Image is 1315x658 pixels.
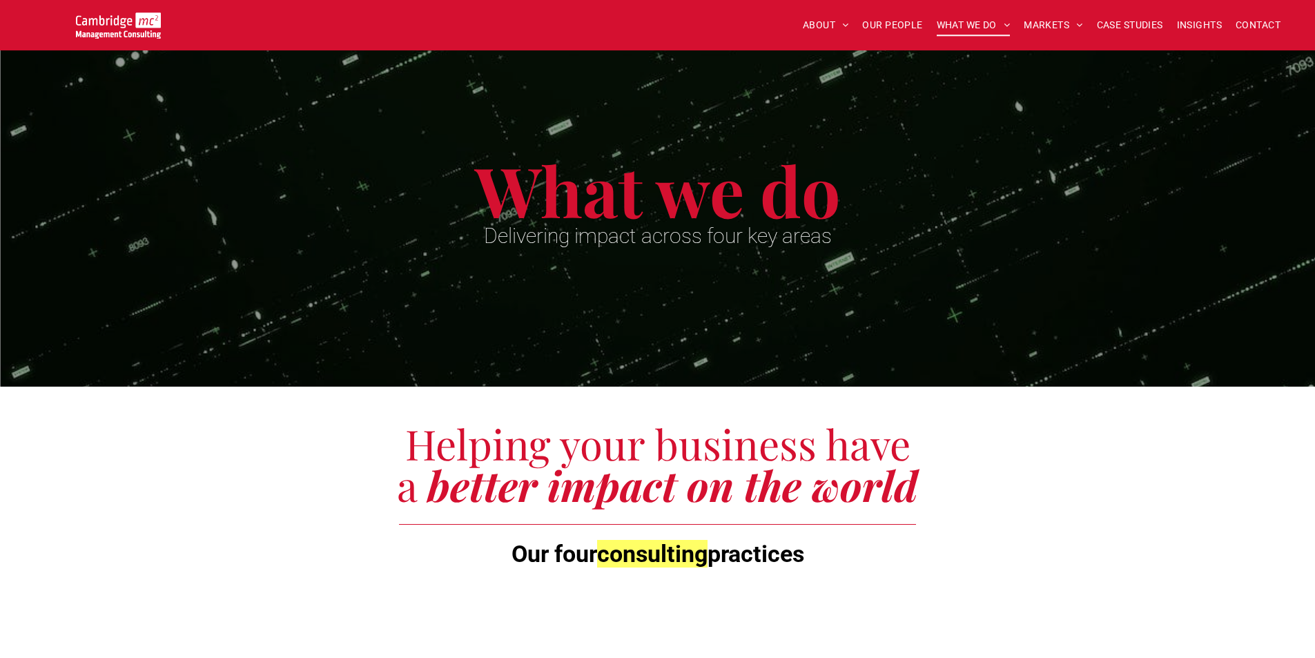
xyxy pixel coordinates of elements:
a: MARKETS [1017,14,1089,36]
img: Go to Homepage [76,12,161,39]
a: CONTACT [1229,14,1287,36]
span: Our four practices [512,540,804,568]
a: INSIGHTS [1170,14,1229,36]
a: OUR PEOPLE [855,14,929,36]
span: better impact on the world [427,457,918,512]
span: Helping your business have a [397,416,910,512]
span: What we do [475,144,841,235]
a: ABOUT [796,14,856,36]
a: WHAT WE DO [930,14,1017,36]
a: Your Business Transformed | Cambridge Management Consulting [76,14,161,29]
em: consulting [597,540,708,568]
span: Delivering impact across four key areas [484,224,832,248]
a: CASE STUDIES [1090,14,1170,36]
